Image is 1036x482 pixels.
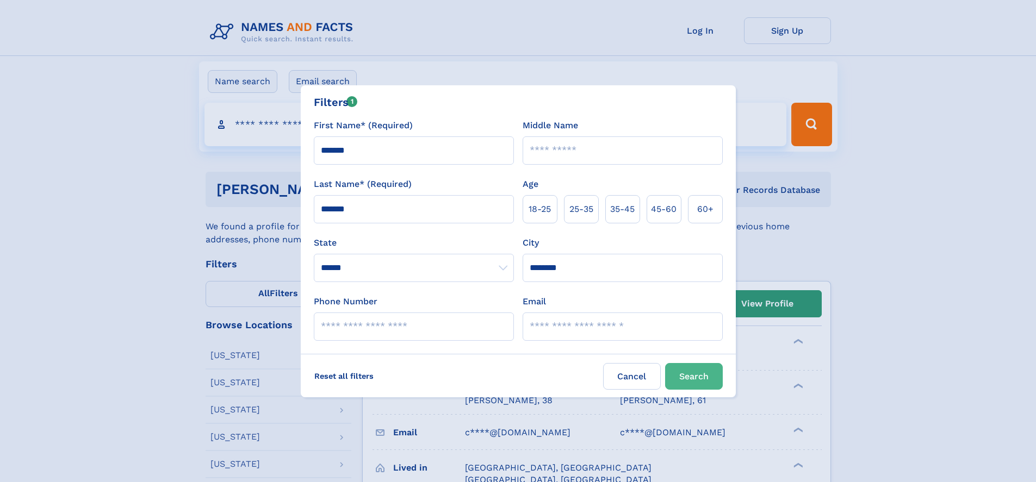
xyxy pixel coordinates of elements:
label: Reset all filters [307,363,381,389]
label: Cancel [603,363,661,390]
label: Phone Number [314,295,377,308]
button: Search [665,363,723,390]
label: State [314,236,514,249]
span: 35‑45 [610,203,635,216]
label: Middle Name [523,119,578,132]
label: City [523,236,539,249]
label: Email [523,295,546,308]
div: Filters [314,94,358,110]
span: 45‑60 [651,203,677,216]
label: Last Name* (Required) [314,178,412,191]
span: 18‑25 [529,203,551,216]
span: 60+ [697,203,714,216]
span: 25‑35 [569,203,593,216]
label: Age [523,178,538,191]
label: First Name* (Required) [314,119,413,132]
